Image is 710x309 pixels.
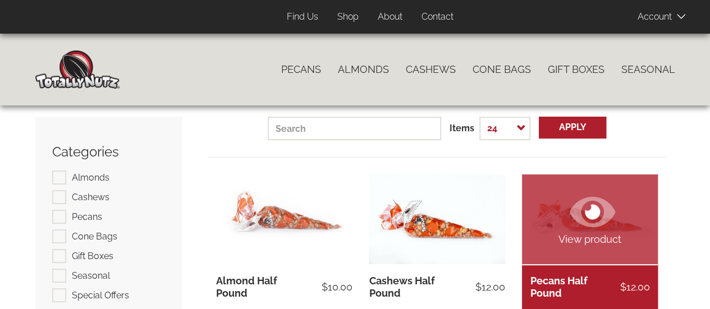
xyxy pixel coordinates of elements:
a: Almonds [329,58,397,81]
a: Gift Boxes [539,58,613,81]
a: Pecans Half Pound [530,275,588,299]
span: Cashews [72,192,109,202]
span: View product [522,232,658,247]
img: half pound of cinnamon-sugar glazed almonds inside a red and clear Totally Nutz poly bag [216,174,352,264]
a: Seasonal [613,58,684,81]
img: half pound of cinnamon roasted cashews [369,174,505,265]
img: Home [35,50,120,89]
a: About [369,6,411,28]
a: Contact [413,6,462,28]
span: Special Offers [72,290,129,301]
span: Gift Boxes [72,251,113,261]
a: View product [522,174,658,264]
a: Cashews [397,58,464,81]
a: Cone Bags [464,58,539,81]
span: Pecans [72,211,102,222]
span: Seasonal [72,270,110,281]
button: Apply [539,117,606,139]
a: Almond Half Pound [216,275,277,299]
a: Pecans [273,58,329,81]
a: Cashews Half Pound [369,275,434,299]
label: Items [450,122,474,135]
span: Almonds [72,172,109,183]
h3: Categories [52,145,166,159]
input: Search [268,117,441,140]
a: Find Us [278,6,327,28]
span: Cone Bags [72,231,117,242]
a: Shop [329,6,367,28]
